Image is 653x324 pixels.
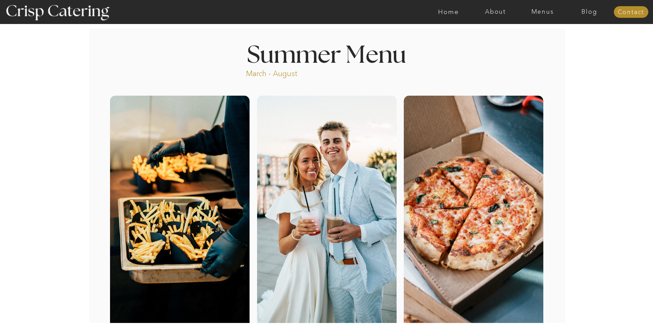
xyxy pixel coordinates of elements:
a: Contact [614,9,648,16]
p: March - August [246,69,340,76]
a: About [472,9,519,15]
a: Menus [519,9,566,15]
h1: Summer Menu [231,44,422,64]
a: Home [425,9,472,15]
a: Blog [566,9,613,15]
